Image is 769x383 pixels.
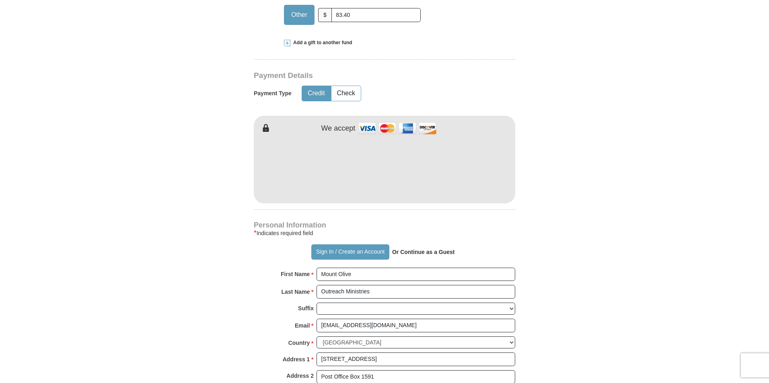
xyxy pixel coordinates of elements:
strong: Address 1 [283,354,310,365]
h3: Payment Details [254,71,459,80]
strong: Address 2 [286,370,314,381]
strong: Country [288,337,310,348]
strong: Suffix [298,303,314,314]
h5: Payment Type [254,90,292,97]
h4: Personal Information [254,222,515,228]
span: $ [318,8,332,22]
div: Indicates required field [254,228,515,238]
img: credit cards accepted [357,120,438,137]
button: Sign In / Create an Account [311,244,389,260]
h4: We accept [321,124,356,133]
span: Other [287,9,311,21]
strong: Or Continue as a Guest [392,249,455,255]
strong: Last Name [282,286,310,297]
input: Other Amount [331,8,421,22]
button: Credit [302,86,331,101]
button: Check [331,86,361,101]
strong: First Name [281,268,310,280]
strong: Email [295,320,310,331]
span: Add a gift to another fund [290,39,352,46]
